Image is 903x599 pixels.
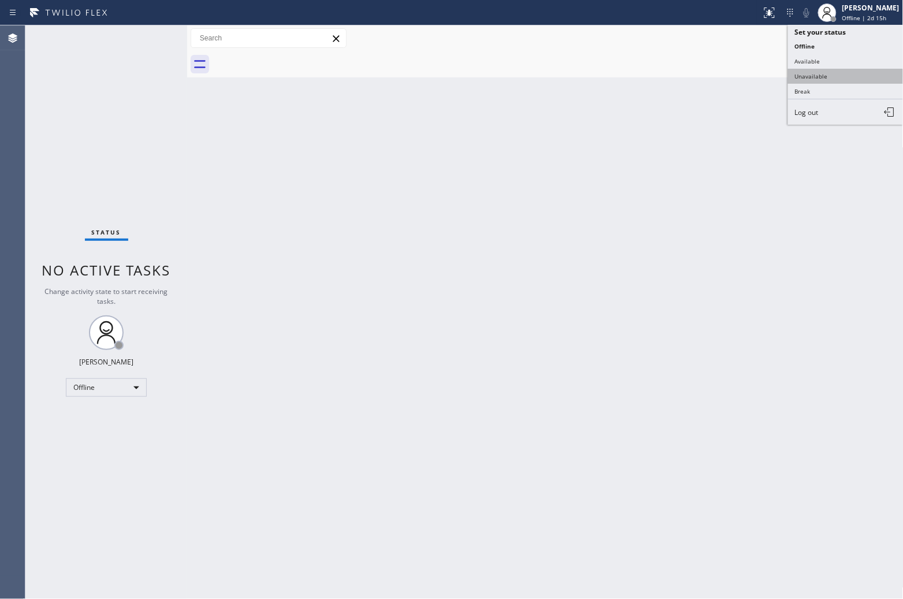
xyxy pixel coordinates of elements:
[45,287,168,306] span: Change activity state to start receiving tasks.
[42,261,171,280] span: No active tasks
[66,378,147,397] div: Offline
[191,29,346,47] input: Search
[842,14,887,22] span: Offline | 2d 15h
[798,5,815,21] button: Mute
[79,357,133,367] div: [PERSON_NAME]
[842,3,900,13] div: [PERSON_NAME]
[92,228,121,236] span: Status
